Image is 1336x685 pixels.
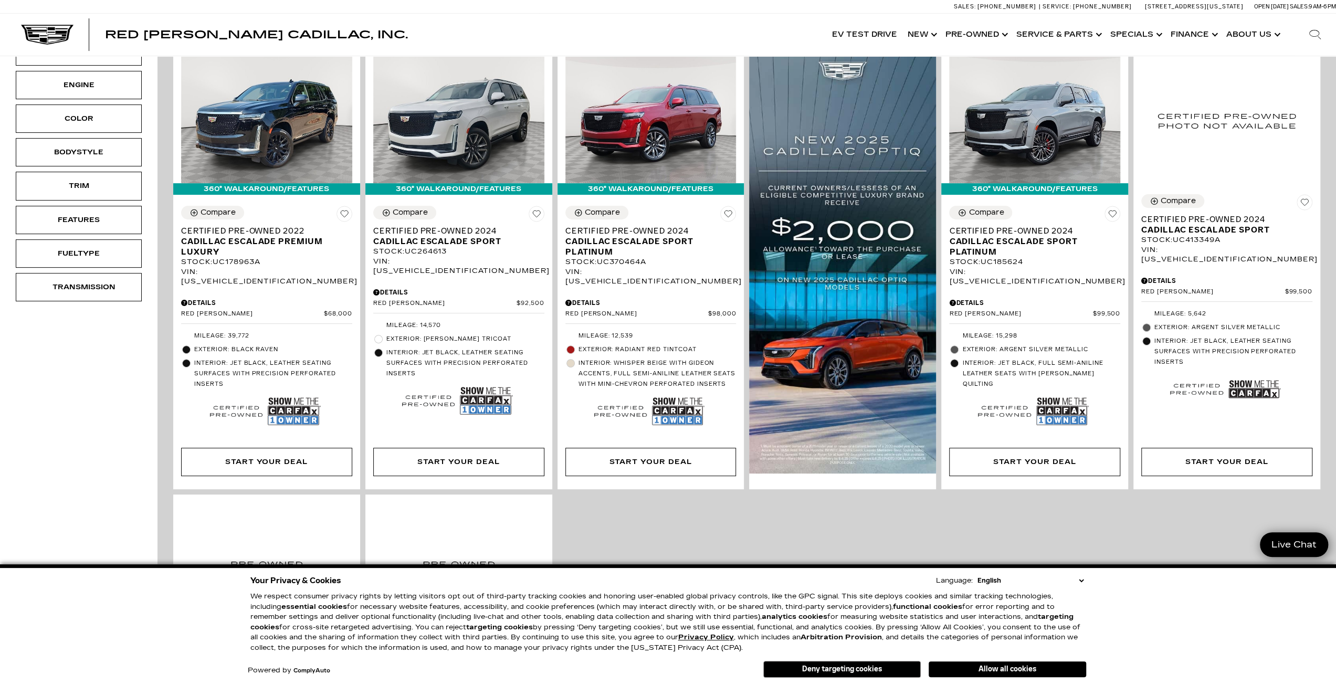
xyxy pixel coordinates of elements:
span: Live Chat [1266,539,1322,551]
a: Red [PERSON_NAME] $98,000 [565,310,737,318]
img: Show Me the CARFAX Badge [1228,372,1281,407]
span: Exterior: [PERSON_NAME] Tricoat [386,334,544,344]
a: ComplyAuto [293,668,330,674]
p: We respect consumer privacy rights by letting visitors opt out of third-party tracking cookies an... [250,592,1086,653]
li: Mileage: 12,539 [565,329,737,343]
div: Compare [585,208,620,217]
span: Interior: Jet Black, Full semi-aniline leather seats with [PERSON_NAME] quilting [962,358,1120,389]
a: Red [PERSON_NAME] $92,500 [373,300,544,308]
span: Sales: [1290,3,1309,10]
a: Pre-Owned [940,14,1011,56]
div: Start Your Deal [1185,456,1268,468]
div: 360° WalkAround/Features [557,183,744,195]
img: 2024 Cadillac Escalade Sport Platinum [949,55,1120,183]
button: Save Vehicle [336,206,352,226]
div: Compare [1161,196,1196,206]
span: Cadillac Escalade Sport Platinum [565,236,729,257]
a: Service & Parts [1011,14,1105,56]
a: Sales: [PHONE_NUMBER] [954,4,1039,9]
div: Compare [969,208,1004,217]
span: Certified Pre-Owned 2024 [565,226,729,236]
a: Certified Pre-Owned 2024Cadillac Escalade Sport Platinum [565,226,737,257]
img: Cadillac Certified Used Vehicle [210,398,262,424]
img: Show Me the CARFAX 1-Owner Badge [1036,394,1089,429]
span: Red [PERSON_NAME] [949,310,1092,318]
span: [PHONE_NUMBER] [1073,3,1132,10]
button: Compare Vehicle [565,206,628,219]
img: 2024 Cadillac Escalade Sport [373,55,544,183]
div: VIN: [US_VEHICLE_IDENTIFICATION_NUMBER] [181,267,352,286]
a: Certified Pre-Owned 2024Cadillac Escalade Sport [373,226,544,247]
a: Certified Pre-Owned 2022Cadillac Escalade Premium Luxury [181,226,352,257]
div: Color [52,113,105,124]
span: Exterior: Radiant Red Tintcoat [578,344,737,355]
img: Cadillac Certified Used Vehicle [402,388,455,413]
img: 2024 Cadillac Escalade Sport [1141,55,1312,186]
button: Deny targeting cookies [763,661,921,678]
div: Stock : UC185624 [949,257,1120,267]
div: TrimTrim [16,172,142,200]
div: VIN: [US_VEHICLE_IDENTIFICATION_NUMBER] [565,267,737,286]
div: Pricing Details - Certified Pre-Owned 2024 Cadillac Escalade Sport [1141,276,1312,286]
strong: analytics cookies [762,613,827,621]
span: Exterior: Black Raven [194,344,352,355]
div: TransmissionTransmission [16,273,142,301]
span: Red [PERSON_NAME] Cadillac, Inc. [105,28,408,41]
a: Finance [1165,14,1221,56]
div: Stock : UC413349A [1141,235,1312,245]
img: 2022 Cadillac Escalade Premium Luxury [181,55,352,183]
div: VIN: [US_VEHICLE_IDENTIFICATION_NUMBER] [373,257,544,276]
span: $99,500 [1285,288,1312,296]
div: Start Your Deal [949,448,1120,476]
span: Certified Pre-Owned 2024 [1141,214,1305,225]
select: Language Select [975,575,1086,586]
a: Service: [PHONE_NUMBER] [1039,4,1134,9]
div: BodystyleBodystyle [16,138,142,166]
li: Mileage: 14,570 [373,319,544,332]
a: Red [PERSON_NAME] $68,000 [181,310,352,318]
img: Cadillac Dark Logo with Cadillac White Text [21,25,73,45]
strong: targeting cookies [250,613,1074,631]
span: Interior: Jet Black, Leather seating surfaces with precision perforated inserts [386,347,544,379]
div: Engine [52,79,105,91]
a: New [902,14,940,56]
a: Specials [1105,14,1165,56]
li: Mileage: 39,772 [181,329,352,343]
div: Start Your Deal [417,456,500,468]
a: Certified Pre-Owned 2024Cadillac Escalade Sport Platinum [949,226,1120,257]
span: Sales: [954,3,976,10]
div: Fueltype [52,248,105,259]
div: Pricing Details - Certified Pre-Owned 2022 Cadillac Escalade Premium Luxury [181,298,352,308]
div: Features [52,214,105,226]
img: 2024 Cadillac Escalade Sport Platinum [565,55,737,183]
button: Allow all cookies [929,661,1086,677]
div: Compare [201,208,236,217]
span: 9 AM-6 PM [1309,3,1336,10]
li: Mileage: 5,642 [1141,307,1312,321]
a: Red [PERSON_NAME] $99,500 [949,310,1120,318]
li: Mileage: 15,298 [949,329,1120,343]
img: Cadillac Certified Used Vehicle [978,398,1030,424]
strong: functional cookies [893,603,962,611]
div: Start Your Deal [993,456,1076,468]
img: Cadillac Certified Used Vehicle [594,398,647,424]
button: Save Vehicle [1297,194,1312,214]
a: [STREET_ADDRESS][US_STATE] [1145,3,1244,10]
span: Cadillac Escalade Sport Platinum [949,236,1112,257]
u: Privacy Policy [678,633,734,641]
span: Your Privacy & Cookies [250,573,341,588]
div: Powered by [248,667,330,674]
span: Red [PERSON_NAME] [181,310,324,318]
button: Save Vehicle [529,206,544,226]
img: Show Me the CARFAX 1-Owner Badge [268,394,320,429]
img: Show Me the CARFAX 1-Owner Badge [652,394,704,429]
div: Stock : UC178963A [181,257,352,267]
div: Transmission [52,281,105,293]
span: Interior: Jet Black, Leather seating surfaces with precision perforated inserts [1154,336,1312,367]
div: EngineEngine [16,71,142,99]
span: Red [PERSON_NAME] [565,310,708,318]
div: Pricing Details - Certified Pre-Owned 2024 Cadillac Escalade Sport [373,288,544,297]
span: $92,500 [517,300,544,308]
a: EV Test Drive [827,14,902,56]
a: Red [PERSON_NAME] Cadillac, Inc. [105,29,408,40]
